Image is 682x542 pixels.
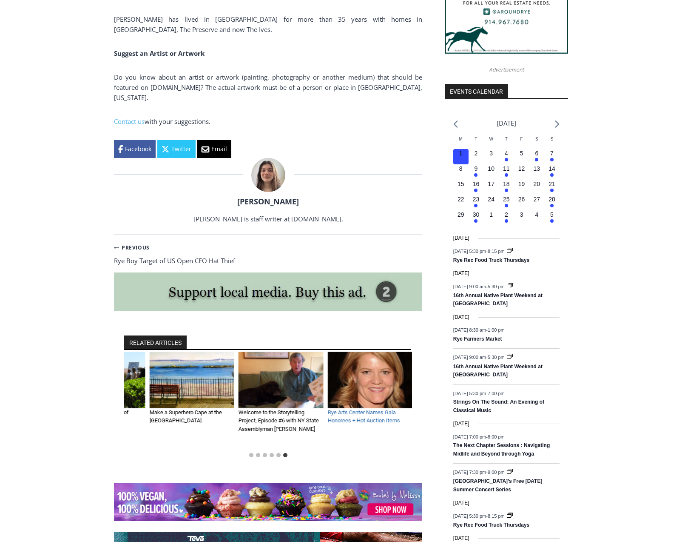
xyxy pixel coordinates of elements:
nav: Posts [114,242,422,266]
a: 16th Annual Native Plant Weekend at [GEOGRAPHIC_DATA] [453,364,543,379]
time: 3 [489,150,493,157]
img: support local media, buy this ad [114,272,422,311]
span: [DATE] 9:00 am [453,355,486,360]
img: Baked by Melissa [114,483,422,521]
span: 9:00 pm [488,470,505,475]
em: Has events [505,173,508,177]
button: 24 [483,195,499,210]
p: Do you know about an artist or artwork (painting, photography or another medium) that should be f... [114,72,422,103]
button: 29 [453,210,469,226]
time: - [453,355,506,360]
span: 8:15 pm [488,248,505,253]
button: Go to slide 4 [270,453,274,457]
span: [DATE] 8:30 am [453,327,486,333]
div: 5 of 6 [239,352,323,448]
time: 6 [535,150,538,157]
a: Open Tues. - Sun. [PHONE_NUMBER] [0,86,85,106]
time: 15 [458,181,464,187]
a: Rye Arts Center Names Gala Honorees + Hot Auction Items [327,409,400,424]
span: 7:00 pm [488,390,505,396]
span: Advertisement [480,66,532,74]
button: Go to slide 5 [276,453,281,457]
time: - [453,434,505,439]
a: Rye Rec Food Truck Thursdays [453,257,529,264]
a: Rye Rec Food Truck Thursdays [453,522,529,529]
span: T [475,137,477,141]
time: 12 [518,165,525,172]
button: 15 [453,180,469,195]
a: Rye Arts Center Names Gala Honorees + Hot Auction Items [327,352,412,408]
span: S [551,137,554,141]
button: Go to slide 6 [283,453,287,457]
time: - [453,327,505,333]
time: 3 [520,211,523,218]
button: 8 [453,164,469,180]
em: Has events [505,189,508,192]
a: [GEOGRAPHIC_DATA] Full of pRYEde [DATE] [61,409,129,424]
span: Intern @ [DOMAIN_NAME] [222,85,394,104]
a: Strings On The Sound: An Evening of Classical Music [453,399,544,414]
time: 25 [503,196,510,203]
time: 28 [548,196,555,203]
span: [DATE] 7:30 pm [453,470,486,475]
span: M [459,137,463,141]
time: - [453,248,506,253]
time: 13 [534,165,540,172]
time: 1 [489,211,493,218]
span: [DATE] 7:00 pm [453,434,486,439]
a: Previous month [453,120,458,128]
a: Rye Farmers Market [453,336,502,343]
div: Thursday [499,136,514,149]
time: - [453,513,506,518]
span: Open Tues. - Sun. [PHONE_NUMBER] [3,88,83,120]
span: F [520,137,523,141]
img: Make a Superhero Cape at the Rye Free Reading Room [150,352,234,408]
button: 22 [453,195,469,210]
button: 30 Has events [469,210,484,226]
button: 21 Has events [544,180,560,195]
div: "The first chef I interviewed talked about coming to [GEOGRAPHIC_DATA] from [GEOGRAPHIC_DATA] in ... [215,0,402,83]
span: [DATE] 9:00 am [453,284,486,289]
time: 10 [488,165,494,172]
time: 7 [550,150,554,157]
ul: Select a slide to show [124,452,412,459]
button: 16 Has events [469,180,484,195]
time: 26 [518,196,525,203]
div: Birthdays, Graduations, Any Private Event [56,15,210,23]
img: (PHOTO: MyRye.com intern Amélie Coghlan, 2025. Contributed.) [251,158,285,192]
li: [DATE] [497,118,516,129]
time: 29 [458,211,464,218]
time: 8 [459,165,463,172]
time: 9 [475,165,478,172]
a: Email [197,140,231,158]
button: 7 Has events [544,149,560,164]
span: 1:00 pm [488,327,505,333]
time: 1 [459,150,463,157]
span: 5:30 pm [488,284,505,289]
time: 4 [505,150,508,157]
button: 19 [514,180,529,195]
button: 10 [483,164,499,180]
button: 12 [514,164,529,180]
em: Has events [535,158,538,161]
button: 27 [529,195,544,210]
div: Saturday [529,136,544,149]
a: RFFR MyRye.com Storytelling Project Episode #5 - Rye NY State Assemblyman Steve Otis [239,352,323,408]
div: Wednesday [483,136,499,149]
em: Has events [550,204,554,207]
em: Has events [550,189,554,192]
button: 11 Has events [499,164,514,180]
time: 22 [458,196,464,203]
span: 8:00 pm [488,434,505,439]
button: 5 [514,149,529,164]
button: 23 Has events [469,195,484,210]
button: 26 [514,195,529,210]
time: [DATE] [453,313,469,321]
button: Go to slide 2 [256,453,260,457]
em: Has events [505,204,508,207]
em: Has events [505,219,508,223]
button: 3 [483,149,499,164]
time: - [453,284,506,289]
button: 28 Has events [544,195,560,210]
